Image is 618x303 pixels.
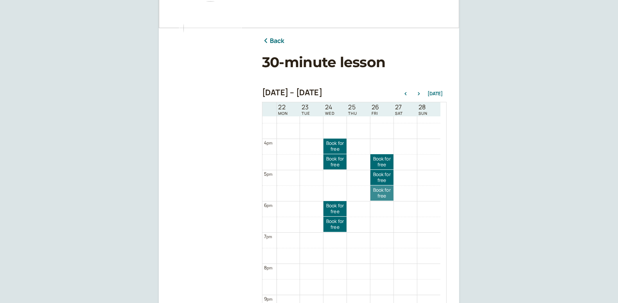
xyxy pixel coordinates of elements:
span: Book for free [370,187,393,199]
div: 9 [264,295,273,303]
span: WED [325,111,335,116]
button: [DATE] [428,91,443,96]
div: 4 [264,139,273,146]
div: 5 [264,170,273,178]
span: 22 [278,103,288,111]
span: Book for free [323,156,347,168]
a: September 23, 2025 [300,103,312,116]
span: Book for free [323,203,347,214]
span: MON [278,111,288,116]
span: TUE [302,111,310,116]
span: 28 [419,103,428,111]
span: SUN [419,111,428,116]
span: 27 [395,103,403,111]
a: September 25, 2025 [347,103,359,116]
span: 24 [325,103,335,111]
div: 6 [264,201,273,209]
span: THU [349,111,358,116]
a: September 27, 2025 [393,103,404,116]
a: September 26, 2025 [370,103,381,116]
span: 26 [372,103,379,111]
span: SAT [395,111,403,116]
a: September 22, 2025 [277,103,290,116]
span: pm [267,265,272,271]
h1: 30-minute lesson [262,54,447,71]
div: 8 [264,264,273,271]
span: 25 [349,103,358,111]
a: September 24, 2025 [323,103,336,116]
span: pm [267,203,272,208]
span: pm [267,171,272,177]
div: 7 [264,233,272,240]
span: pm [266,234,272,239]
a: Back [262,36,285,46]
span: 23 [302,103,310,111]
h2: [DATE] – [DATE] [262,88,322,97]
span: FRI [372,111,379,116]
a: September 28, 2025 [417,103,429,116]
span: Book for free [370,172,393,183]
span: Book for free [323,141,347,152]
span: pm [267,296,272,302]
span: Book for free [370,156,393,168]
span: Book for free [323,219,347,230]
span: pm [267,140,272,146]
